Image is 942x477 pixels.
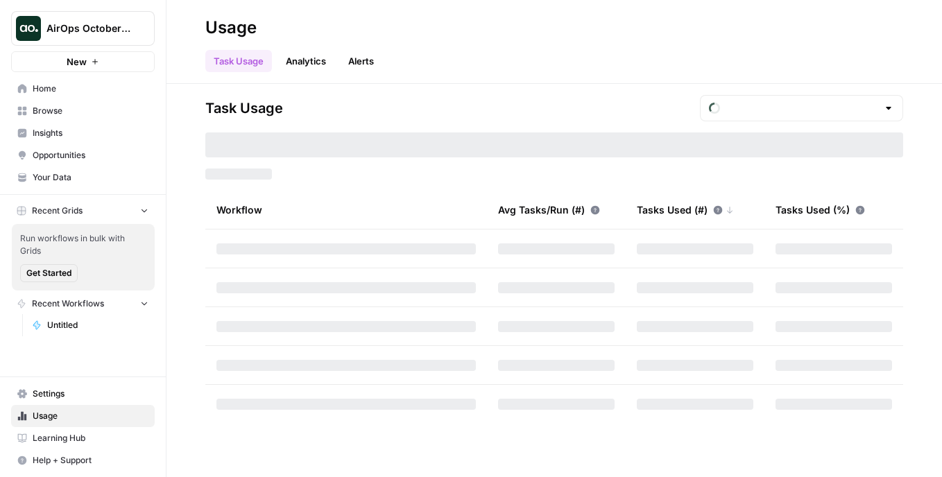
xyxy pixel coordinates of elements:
[33,127,148,139] span: Insights
[11,51,155,72] button: New
[11,78,155,100] a: Home
[32,205,83,217] span: Recent Grids
[11,166,155,189] a: Your Data
[20,264,78,282] button: Get Started
[47,319,148,331] span: Untitled
[277,50,334,72] a: Analytics
[11,383,155,405] a: Settings
[637,191,734,229] div: Tasks Used (#)
[16,16,41,41] img: AirOps October Cohort Logo
[11,449,155,471] button: Help + Support
[11,122,155,144] a: Insights
[776,191,865,229] div: Tasks Used (%)
[216,191,476,229] div: Workflow
[33,149,148,162] span: Opportunities
[26,314,155,336] a: Untitled
[340,50,382,72] a: Alerts
[33,388,148,400] span: Settings
[46,21,130,35] span: AirOps October Cohort
[33,105,148,117] span: Browse
[205,17,257,39] div: Usage
[11,11,155,46] button: Workspace: AirOps October Cohort
[32,297,104,310] span: Recent Workflows
[11,200,155,221] button: Recent Grids
[11,405,155,427] a: Usage
[205,98,283,118] span: Task Usage
[205,50,272,72] a: Task Usage
[26,267,71,279] span: Get Started
[33,171,148,184] span: Your Data
[11,427,155,449] a: Learning Hub
[33,410,148,422] span: Usage
[33,454,148,467] span: Help + Support
[33,83,148,95] span: Home
[67,55,87,69] span: New
[11,100,155,122] a: Browse
[11,293,155,314] button: Recent Workflows
[498,191,600,229] div: Avg Tasks/Run (#)
[33,432,148,444] span: Learning Hub
[20,232,146,257] span: Run workflows in bulk with Grids
[11,144,155,166] a: Opportunities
